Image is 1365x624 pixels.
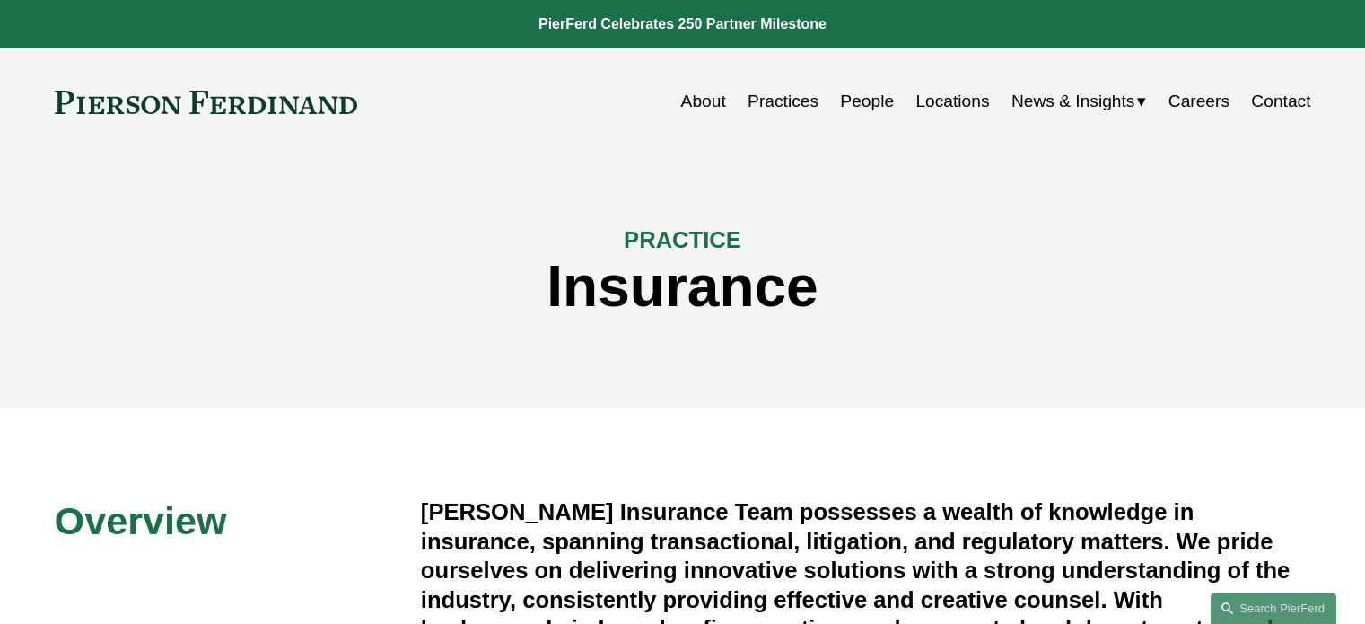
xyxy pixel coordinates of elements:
[681,84,726,119] a: About
[915,84,989,119] a: Locations
[1168,84,1229,119] a: Careers
[55,499,227,542] span: Overview
[1011,86,1135,118] span: News & Insights
[1251,84,1310,119] a: Contact
[624,227,741,252] span: PRACTICE
[55,254,1311,320] h1: Insurance
[1011,84,1147,119] a: folder dropdown
[748,84,818,119] a: Practices
[1211,593,1336,624] a: Search this site
[840,84,894,119] a: People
